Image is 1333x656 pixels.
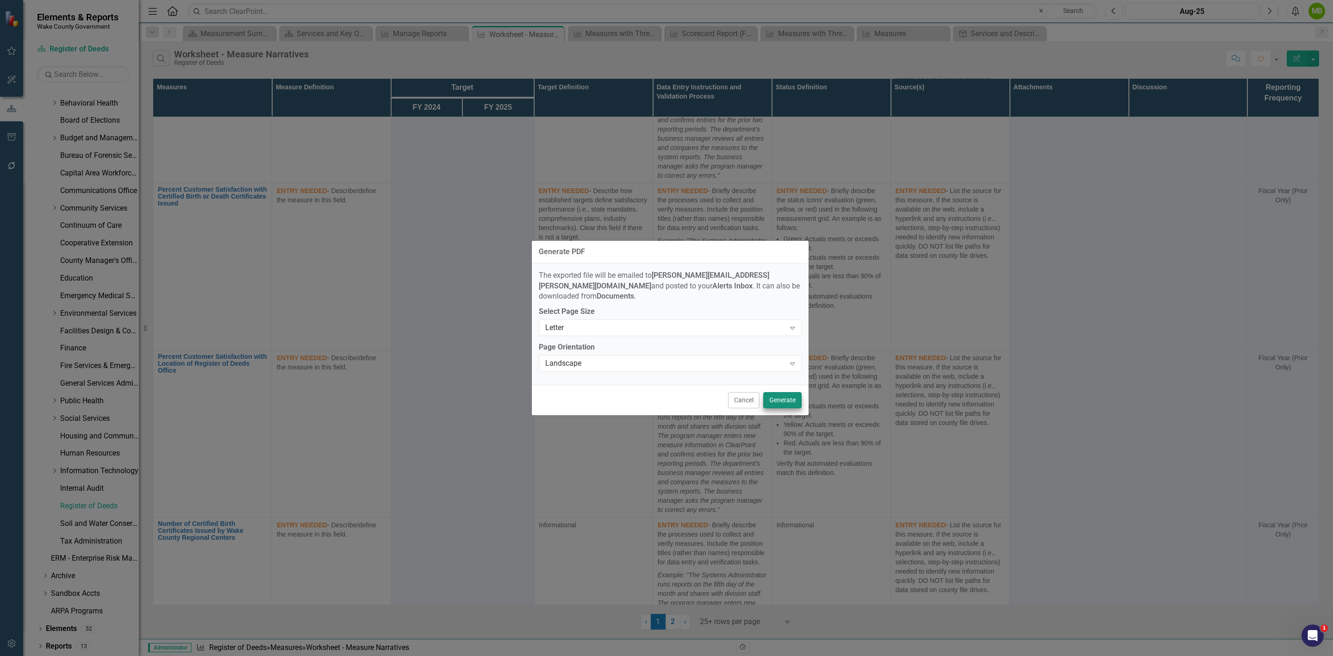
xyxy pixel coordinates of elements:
[712,281,753,290] strong: Alerts Inbox
[539,306,802,317] label: Select Page Size
[545,358,785,369] div: Landscape
[1321,625,1328,632] span: 1
[728,392,760,408] button: Cancel
[597,292,634,300] strong: Documents
[539,271,800,301] span: The exported file will be emailed to and posted to your . It can also be downloaded from .
[539,342,802,353] label: Page Orientation
[763,392,802,408] button: Generate
[1302,625,1324,647] iframe: Intercom live chat
[539,248,585,256] div: Generate PDF
[539,271,769,290] strong: [PERSON_NAME][EMAIL_ADDRESS][PERSON_NAME][DOMAIN_NAME]
[545,323,785,333] div: Letter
